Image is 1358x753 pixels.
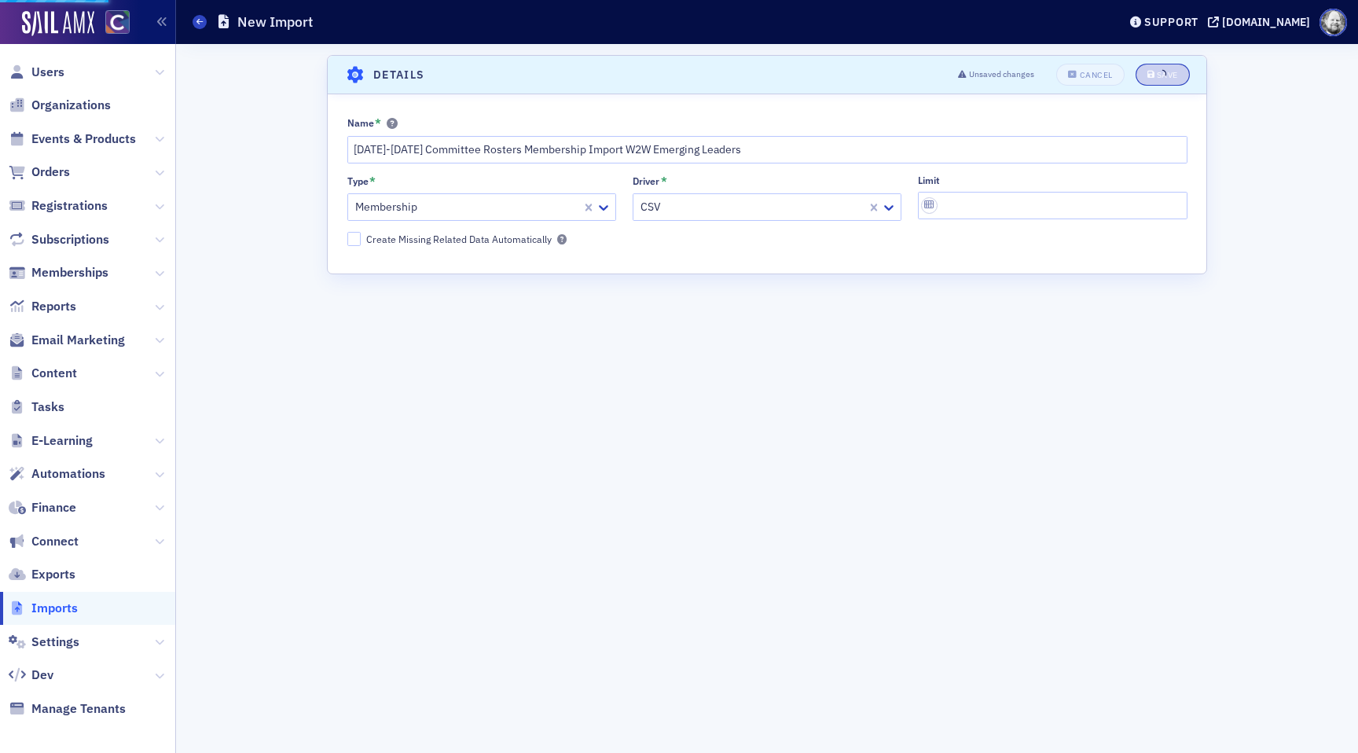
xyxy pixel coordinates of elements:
[9,163,70,181] a: Orders
[369,174,376,189] abbr: This field is required
[9,634,79,651] a: Settings
[9,432,93,450] a: E-Learning
[9,533,79,550] a: Connect
[1056,64,1124,86] button: Cancel
[9,332,125,349] a: Email Marketing
[1319,9,1347,36] span: Profile
[9,197,108,215] a: Registrations
[366,233,552,246] div: Create Missing Related Data Automatically
[9,130,136,148] a: Events & Products
[9,465,105,483] a: Automations
[9,298,76,315] a: Reports
[31,634,79,651] span: Settings
[31,465,105,483] span: Automations
[661,174,667,189] abbr: This field is required
[9,499,76,516] a: Finance
[9,231,109,248] a: Subscriptions
[31,64,64,81] span: Users
[9,97,111,114] a: Organizations
[1157,71,1178,79] div: Save
[31,499,76,516] span: Finance
[347,175,369,187] div: Type
[1136,64,1190,86] button: Save
[31,566,75,583] span: Exports
[31,332,125,349] span: Email Marketing
[918,174,940,186] div: Limit
[347,232,362,246] input: Create Missing Related Data Automatically
[9,667,53,684] a: Dev
[9,700,126,718] a: Manage Tenants
[105,10,130,35] img: SailAMX
[1144,15,1198,29] div: Support
[22,11,94,36] img: SailAMX
[237,13,313,31] h1: New Import
[375,116,381,130] abbr: This field is required
[9,64,64,81] a: Users
[31,197,108,215] span: Registrations
[9,264,108,281] a: Memberships
[31,264,108,281] span: Memberships
[633,175,659,187] div: Driver
[9,566,75,583] a: Exports
[1222,15,1310,29] div: [DOMAIN_NAME]
[31,432,93,450] span: E-Learning
[94,10,130,37] a: View Homepage
[31,399,64,416] span: Tasks
[31,700,126,718] span: Manage Tenants
[31,365,77,382] span: Content
[31,667,53,684] span: Dev
[31,600,78,617] span: Imports
[31,130,136,148] span: Events & Products
[373,67,425,83] h4: Details
[31,298,76,315] span: Reports
[31,163,70,181] span: Orders
[9,600,78,617] a: Imports
[31,231,109,248] span: Subscriptions
[1208,17,1316,28] button: [DOMAIN_NAME]
[9,365,77,382] a: Content
[347,117,374,129] div: Name
[31,97,111,114] span: Organizations
[1080,71,1113,79] div: Cancel
[969,68,1034,81] span: Unsaved changes
[9,399,64,416] a: Tasks
[31,533,79,550] span: Connect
